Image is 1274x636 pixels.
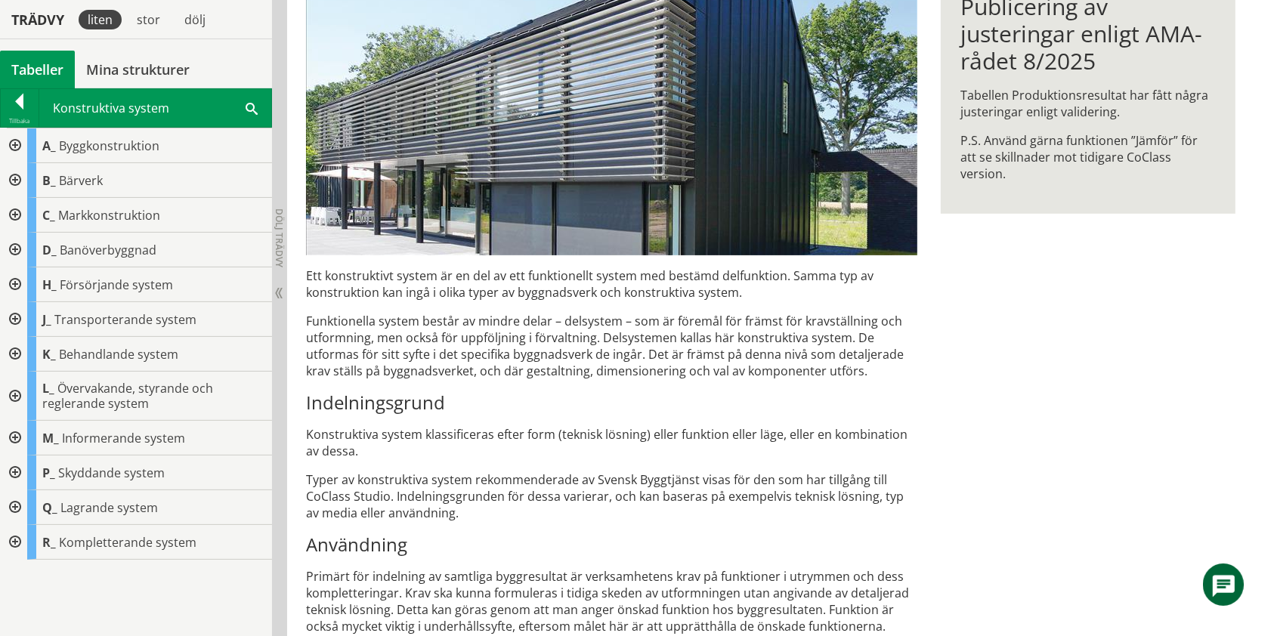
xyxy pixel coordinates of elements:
span: J_ [42,311,51,328]
p: Primärt för indelning av samtliga byggresultat är verksamhetens krav på funktioner i ut­rym­men o... [306,568,917,634]
span: C_ [42,207,55,224]
p: Konstruktiva system klassificeras efter form (teknisk lösning) eller funktion eller läge, eller e... [306,426,917,459]
p: Typer av konstruktiva system rekommenderade av Svensk Byggtjänst visas för den som har tillgång t... [306,471,917,521]
span: Bärverk [59,172,103,189]
div: Trädvy [3,11,73,28]
span: Q_ [42,499,57,516]
span: D_ [42,242,57,258]
span: Dölj trädvy [273,208,286,267]
p: Ett konstruktivt system är en del av ett funktionellt system med bestämd delfunktion. Samma typ a... [306,267,917,301]
span: Lagrande system [60,499,158,516]
h3: Användning [306,533,917,556]
div: liten [79,10,122,29]
span: K_ [42,346,56,363]
div: Konstruktiva system [39,89,271,127]
span: Transporterande system [54,311,196,328]
span: A_ [42,137,56,154]
span: H_ [42,276,57,293]
p: P.S. Använd gärna funktionen ”Jämför” för att se skillnader mot tidigare CoClass version. [960,132,1215,182]
span: Kompletterande system [59,534,196,551]
span: L_ [42,380,54,397]
span: Banöverbyggnad [60,242,156,258]
a: Mina strukturer [75,51,201,88]
span: P_ [42,465,55,481]
span: Byggkonstruktion [59,137,159,154]
span: M_ [42,430,59,446]
div: stor [128,10,169,29]
span: R_ [42,534,56,551]
span: Behandlande system [59,346,178,363]
span: Försörjande system [60,276,173,293]
span: Skyddande system [58,465,165,481]
p: Funktionella system består av mindre delar – delsystem – som är föremål för främst för krav­ställ... [306,313,917,379]
span: Sök i tabellen [246,100,258,116]
span: Markkonstruktion [58,207,160,224]
h3: Indelningsgrund [306,391,917,414]
p: Tabellen Produktionsresultat har fått några justeringar enligt validering. [960,87,1215,120]
span: B_ [42,172,56,189]
span: Övervakande, styrande och reglerande system [42,380,213,412]
div: Tillbaka [1,115,39,127]
div: dölj [175,10,215,29]
span: Informerande system [62,430,185,446]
